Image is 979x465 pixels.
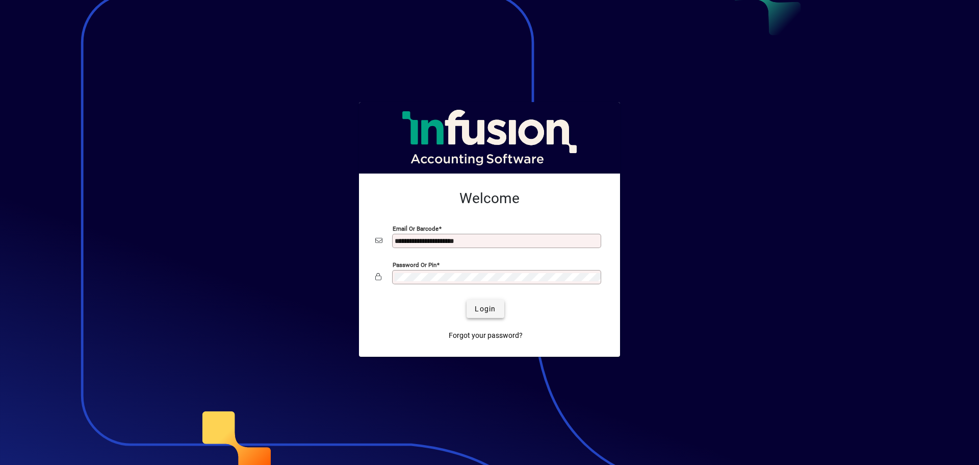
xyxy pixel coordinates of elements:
[467,300,504,318] button: Login
[445,326,527,345] a: Forgot your password?
[393,261,436,268] mat-label: Password or Pin
[475,304,496,314] span: Login
[393,225,439,232] mat-label: Email or Barcode
[449,330,523,341] span: Forgot your password?
[375,190,604,207] h2: Welcome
